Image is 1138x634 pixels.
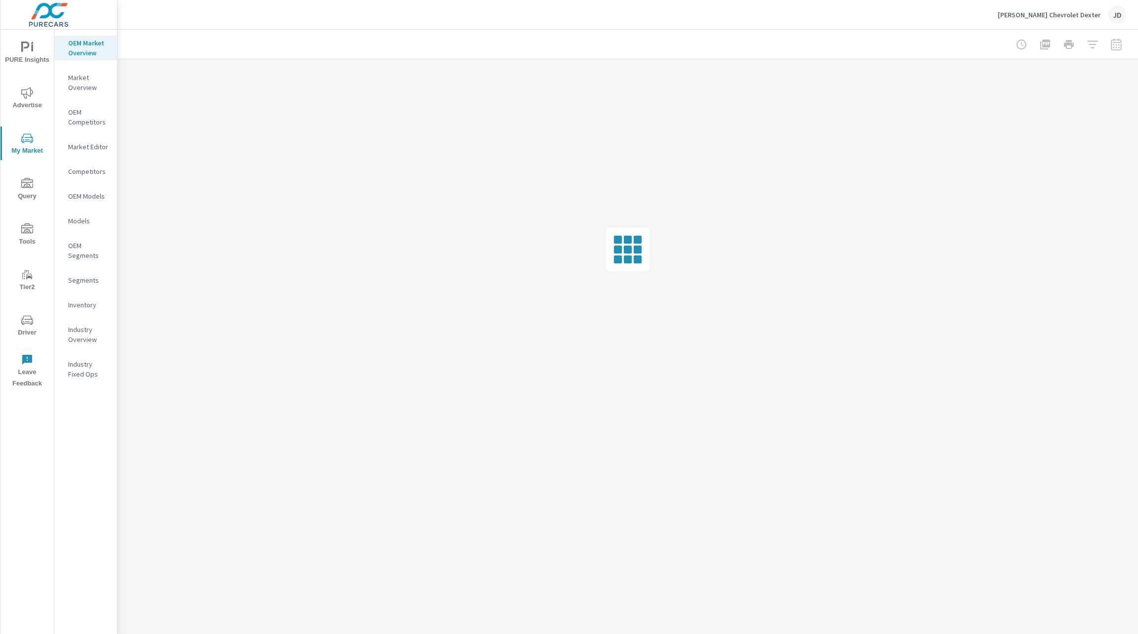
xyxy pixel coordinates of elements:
[68,216,109,226] p: Models
[998,10,1100,19] p: [PERSON_NAME] Chevrolet Dexter
[1108,6,1126,24] div: JD
[54,105,117,129] div: OEM Competitors
[68,325,109,344] p: Industry Overview
[68,107,109,127] p: OEM Competitors
[3,132,51,157] span: My Market
[68,241,109,260] p: OEM Segments
[68,275,109,285] p: Segments
[54,238,117,263] div: OEM Segments
[54,357,117,381] div: Industry Fixed Ops
[68,73,109,92] p: Market Overview
[68,142,109,152] p: Market Editor
[54,213,117,228] div: Models
[54,36,117,60] div: OEM Market Overview
[3,223,51,248] span: Tools
[54,297,117,312] div: Inventory
[3,314,51,338] span: Driver
[3,178,51,202] span: Query
[68,38,109,58] p: OEM Market Overview
[54,139,117,154] div: Market Editor
[3,269,51,293] span: Tier2
[54,273,117,288] div: Segments
[68,191,109,201] p: OEM Models
[54,189,117,204] div: OEM Models
[3,354,51,389] span: Leave Feedback
[54,164,117,179] div: Competitors
[68,300,109,310] p: Inventory
[68,167,109,176] p: Competitors
[0,30,54,393] div: nav menu
[54,70,117,95] div: Market Overview
[3,87,51,111] span: Advertise
[68,359,109,379] p: Industry Fixed Ops
[54,322,117,347] div: Industry Overview
[3,42,51,66] span: PURE Insights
